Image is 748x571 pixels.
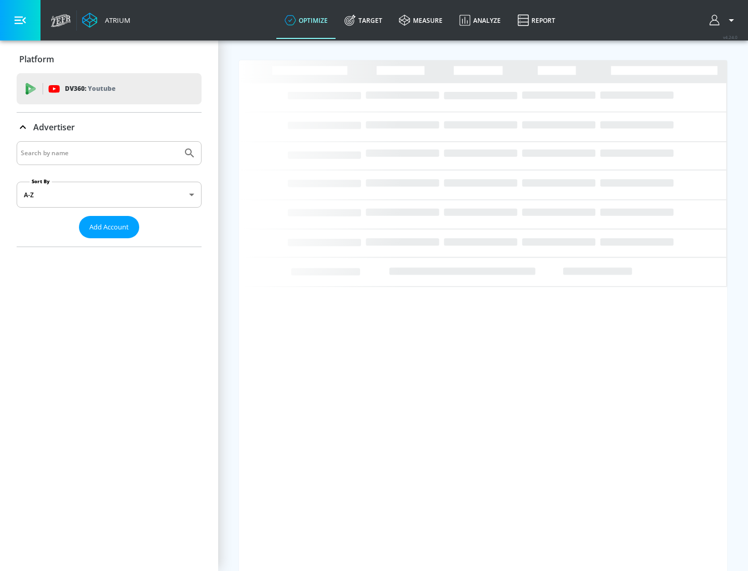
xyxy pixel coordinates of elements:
[19,53,54,65] p: Platform
[17,45,202,74] div: Platform
[89,221,129,233] span: Add Account
[88,83,115,94] p: Youtube
[101,16,130,25] div: Atrium
[21,146,178,160] input: Search by name
[17,182,202,208] div: A-Z
[79,216,139,238] button: Add Account
[65,83,115,94] p: DV360:
[17,141,202,247] div: Advertiser
[391,2,451,39] a: measure
[17,238,202,247] nav: list of Advertiser
[17,73,202,104] div: DV360: Youtube
[509,2,564,39] a: Report
[276,2,336,39] a: optimize
[82,12,130,28] a: Atrium
[33,121,75,133] p: Advertiser
[451,2,509,39] a: Analyze
[336,2,391,39] a: Target
[723,34,738,40] span: v 4.24.0
[17,113,202,142] div: Advertiser
[30,178,52,185] label: Sort By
